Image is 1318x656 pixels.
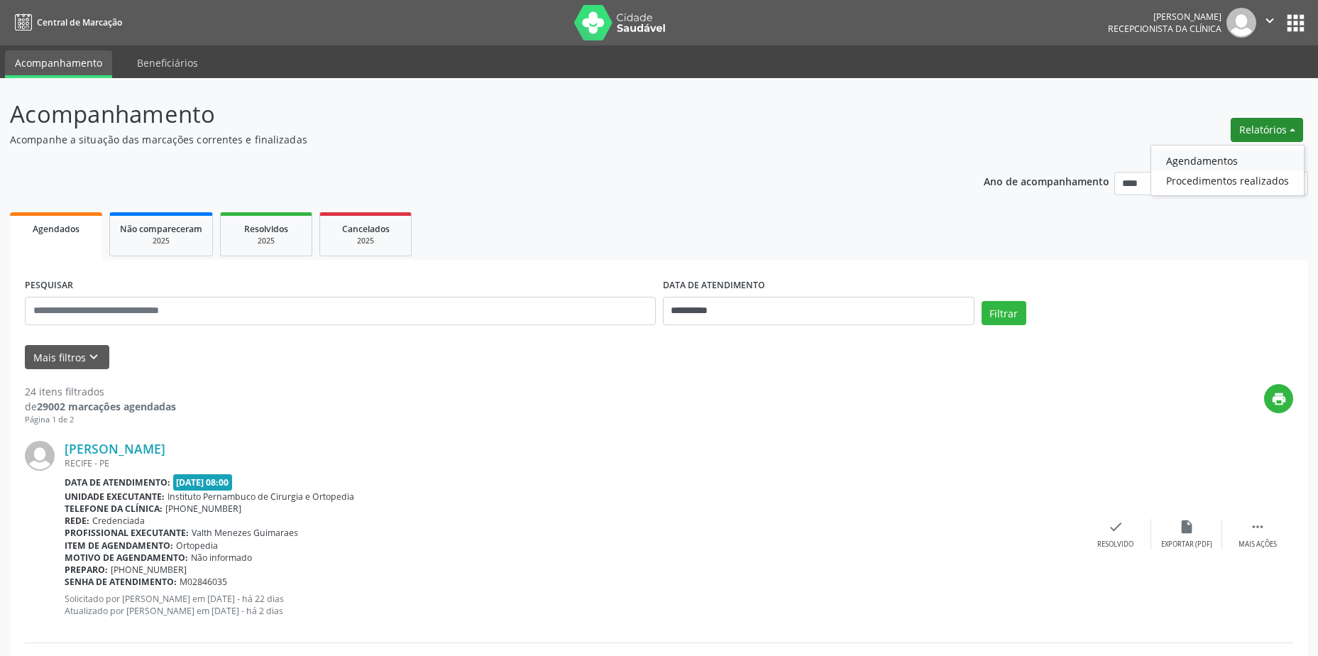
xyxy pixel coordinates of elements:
[10,11,122,34] a: Central de Marcação
[1161,540,1212,550] div: Exportar (PDF)
[65,457,1080,469] div: RECIFE - PE
[65,564,108,576] b: Preparo:
[1151,151,1304,170] a: Agendamentos
[65,503,163,515] b: Telefone da clínica:
[244,223,288,235] span: Resolvidos
[342,223,390,235] span: Cancelados
[65,540,173,552] b: Item de agendamento:
[165,503,241,515] span: [PHONE_NUMBER]
[1250,519,1265,535] i: 
[191,552,252,564] span: Não informado
[176,540,218,552] span: Ortopedia
[1256,8,1283,38] button: 
[1231,118,1303,142] button: Relatórios
[127,50,208,75] a: Beneficiários
[65,441,165,457] a: [PERSON_NAME]
[25,345,109,370] button: Mais filtroskeyboard_arrow_down
[168,491,354,503] span: Instituto Pernambuco de Cirurgia e Ortopedia
[120,236,202,246] div: 2025
[10,97,918,132] p: Acompanhamento
[1226,8,1256,38] img: img
[1239,540,1277,550] div: Mais ações
[984,172,1109,190] p: Ano de acompanhamento
[1264,384,1293,413] button: print
[1150,145,1305,196] ul: Relatórios
[86,349,101,365] i: keyboard_arrow_down
[65,491,165,503] b: Unidade executante:
[1097,540,1133,550] div: Resolvido
[25,384,176,399] div: 24 itens filtrados
[92,515,145,527] span: Credenciada
[37,400,176,413] strong: 29002 marcações agendadas
[1262,13,1278,28] i: 
[33,223,79,235] span: Agendados
[25,441,55,471] img: img
[25,275,73,297] label: PESQUISAR
[982,301,1026,325] button: Filtrar
[663,275,765,297] label: DATA DE ATENDIMENTO
[25,399,176,414] div: de
[330,236,401,246] div: 2025
[65,593,1080,617] p: Solicitado por [PERSON_NAME] em [DATE] - há 22 dias Atualizado por [PERSON_NAME] em [DATE] - há 2...
[111,564,187,576] span: [PHONE_NUMBER]
[65,527,189,539] b: Profissional executante:
[65,476,170,488] b: Data de atendimento:
[1271,391,1287,407] i: print
[65,515,89,527] b: Rede:
[1108,23,1221,35] span: Recepcionista da clínica
[37,16,122,28] span: Central de Marcação
[5,50,112,78] a: Acompanhamento
[192,527,298,539] span: Valth Menezes Guimaraes
[10,132,918,147] p: Acompanhe a situação das marcações correntes e finalizadas
[25,414,176,426] div: Página 1 de 2
[65,552,188,564] b: Motivo de agendamento:
[120,223,202,235] span: Não compareceram
[65,576,177,588] b: Senha de atendimento:
[231,236,302,246] div: 2025
[1151,170,1304,190] a: Procedimentos realizados
[173,474,233,491] span: [DATE] 08:00
[1108,11,1221,23] div: [PERSON_NAME]
[1179,519,1195,535] i: insert_drive_file
[1108,519,1124,535] i: check
[1283,11,1308,35] button: apps
[180,576,227,588] span: M02846035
